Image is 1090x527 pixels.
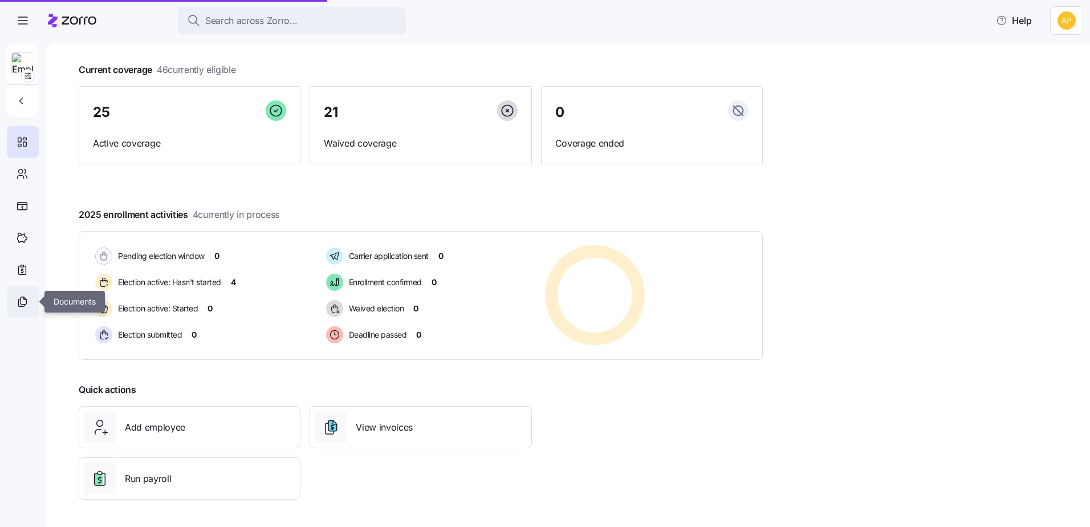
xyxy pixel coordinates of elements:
span: Active coverage [93,136,286,151]
span: 46 currently eligible [157,63,236,77]
span: Waived coverage [324,136,517,151]
span: 0 [214,250,219,262]
span: Quick actions [79,383,136,397]
span: Waived election [345,303,404,314]
span: Run payroll [125,472,171,486]
span: Pending election window [115,250,205,262]
span: 0 [416,329,421,340]
span: 0 [555,106,564,119]
button: Search across Zorro... [178,7,406,34]
span: 4 [231,277,236,288]
span: Enrollment confirmed [345,277,422,288]
img: 0cde023fa4344edf39c6fb2771ee5dcf [1058,11,1076,30]
span: Current coverage [79,63,236,77]
span: 2025 enrollment activities [79,208,279,222]
span: Election active: Started [115,303,198,314]
span: 0 [432,277,437,288]
span: Help [996,14,1032,27]
span: Coverage ended [555,136,749,151]
span: 0 [413,303,418,314]
span: 25 [93,106,109,119]
span: 4 currently in process [193,208,279,222]
button: Help [987,9,1041,32]
span: 0 [438,250,444,262]
img: Employer logo [12,53,34,76]
span: View invoices [356,420,413,435]
span: 0 [192,329,197,340]
span: Carrier application sent [345,250,429,262]
span: Add employee [125,420,185,435]
span: 21 [324,106,337,119]
span: Election submitted [115,329,182,340]
span: Search across Zorro... [205,14,298,28]
span: 0 [208,303,213,314]
span: Deadline passed [345,329,407,340]
span: Election active: Hasn't started [115,277,221,288]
